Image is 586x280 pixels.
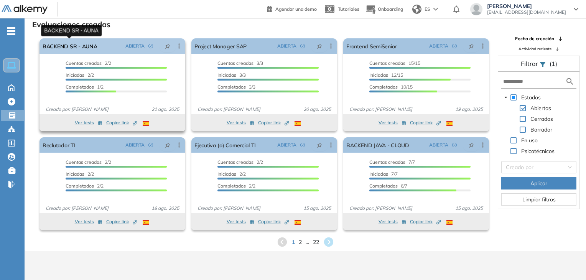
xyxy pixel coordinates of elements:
span: 1/2 [66,84,104,90]
span: Psicotécnicos [520,147,556,156]
button: pushpin [159,40,176,52]
span: Iniciadas [217,72,236,78]
span: Creado por: [PERSON_NAME] [43,205,112,212]
span: Limpiar filtros [522,195,556,204]
span: 15/15 [369,60,420,66]
span: Completados [66,84,94,90]
img: ESP [446,220,453,225]
span: Creado por: [PERSON_NAME] [194,205,263,212]
span: Cerradas [529,114,555,124]
span: 12/15 [369,72,403,78]
span: Abiertas [530,105,551,112]
span: Filtrar [521,60,540,68]
img: Logo [2,5,48,15]
a: Ejecutiva (o) Comercial TI [194,137,256,153]
span: Actividad reciente [519,46,551,52]
button: Copiar link [258,217,289,226]
button: Onboarding [365,1,403,18]
img: ESP [446,121,453,126]
span: 3/3 [217,84,255,90]
a: Project Manager SAP [194,38,247,54]
span: Completados [66,183,94,189]
span: Completados [217,84,246,90]
span: 2/2 [217,159,263,165]
span: 21 ago. 2025 [148,106,182,113]
span: 2 [299,238,302,246]
span: Psicotécnicos [521,148,555,155]
img: world [412,5,421,14]
span: ABIERTA [125,142,145,148]
span: [PERSON_NAME] [487,3,566,9]
span: Cerradas [530,115,553,122]
span: Copiar link [106,119,137,126]
h3: Evaluaciones creadas [32,20,110,29]
button: Ver tests [75,118,102,127]
span: check-circle [452,143,457,147]
span: ABIERTA [429,43,448,49]
span: 18 ago. 2025 [148,205,182,212]
span: Cuentas creadas [217,159,253,165]
span: 2/2 [217,171,246,177]
button: Copiar link [410,217,441,226]
button: Ver tests [227,217,254,226]
span: Completados [369,183,398,189]
a: Frontend SemiSenior [346,38,397,54]
span: pushpin [317,43,322,49]
span: 2/2 [66,183,104,189]
button: pushpin [311,139,328,151]
img: ESP [143,121,149,126]
div: BACKEND SR - AUNA [41,25,102,36]
span: Iniciadas [66,72,84,78]
span: 1 [292,238,295,246]
span: pushpin [165,43,170,49]
span: Tutoriales [338,6,359,12]
button: Limpiar filtros [501,193,576,206]
span: Iniciadas [369,72,388,78]
span: Estados [520,93,542,102]
button: Copiar link [258,118,289,127]
span: ABIERTA [125,43,145,49]
span: Cuentas creadas [369,60,405,66]
span: Creado por: [PERSON_NAME] [43,106,112,113]
span: Abiertas [529,104,553,113]
button: pushpin [463,139,480,151]
span: Creado por: [PERSON_NAME] [194,106,263,113]
button: pushpin [463,40,480,52]
span: 15 ago. 2025 [300,205,334,212]
a: BACKEND JAVA - CLOUD [346,137,409,153]
span: Copiar link [258,218,289,225]
span: Iniciadas [369,171,388,177]
span: 7/7 [369,159,415,165]
button: Copiar link [410,118,441,127]
span: Cuentas creadas [217,60,253,66]
span: pushpin [469,43,474,49]
span: 2/2 [66,72,94,78]
span: caret-down [504,96,508,99]
img: ESP [295,220,301,225]
span: ES [425,6,430,13]
span: ABIERTA [429,142,448,148]
span: Creado por: [PERSON_NAME] [346,106,415,113]
span: Copiar link [258,119,289,126]
span: check-circle [148,44,153,48]
img: search icon [565,77,574,86]
span: check-circle [300,143,305,147]
span: Agendar una demo [275,6,317,12]
span: 2/2 [66,60,111,66]
img: ESP [143,220,149,225]
span: Copiar link [410,218,441,225]
span: Creado por: [PERSON_NAME] [346,205,415,212]
span: Onboarding [378,6,403,12]
span: En uso [521,137,538,144]
button: Aplicar [501,177,576,189]
span: pushpin [469,142,474,148]
button: Ver tests [379,118,406,127]
span: Fecha de creación [515,35,554,42]
a: Reclutador TI [43,137,76,153]
span: 19 ago. 2025 [452,106,486,113]
span: Completados [369,84,398,90]
span: 6/7 [369,183,407,189]
span: 20 ago. 2025 [300,106,334,113]
a: Agendar una demo [267,4,317,13]
button: Ver tests [75,217,102,226]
